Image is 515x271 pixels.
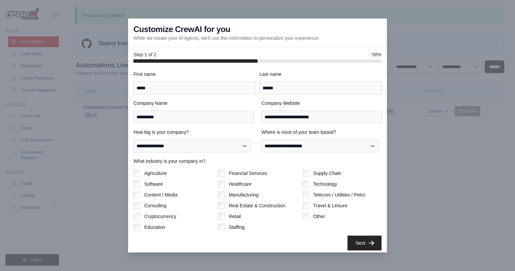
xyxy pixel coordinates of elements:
label: Company Name [133,100,253,107]
label: Where is most of your team based? [262,129,382,135]
label: Content / Media [144,191,178,198]
label: Education [144,224,165,231]
label: Retail [229,213,241,220]
label: How big is your company? [133,129,253,135]
label: Manufacturing [229,191,259,198]
label: What industry is your company in? [133,158,382,164]
label: Financial Services [229,170,267,177]
label: Real Estate & Construction [229,202,285,209]
label: Travel & Leisure [313,202,347,209]
span: 50% [372,51,382,58]
p: While we create your AI Agents, we'll use this information to personalize your experience. [133,35,320,41]
label: Healthcare [229,181,252,187]
label: Telecom / Utilities / Petro [313,191,365,198]
label: Consulting [144,202,166,209]
label: First name [133,71,255,78]
label: Supply Chain [313,170,341,177]
label: Other [313,213,325,220]
h3: Customize CrewAI for you [133,24,230,35]
label: Company Website [262,100,382,107]
span: Step 1 of 2 [133,51,156,58]
label: Cryptocurrency [144,213,176,220]
label: Technology [313,181,337,187]
button: Next [347,236,382,250]
label: Last name [260,71,382,78]
label: Staffing [229,224,245,231]
label: Software [144,181,163,187]
label: Agriculture [144,170,167,177]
